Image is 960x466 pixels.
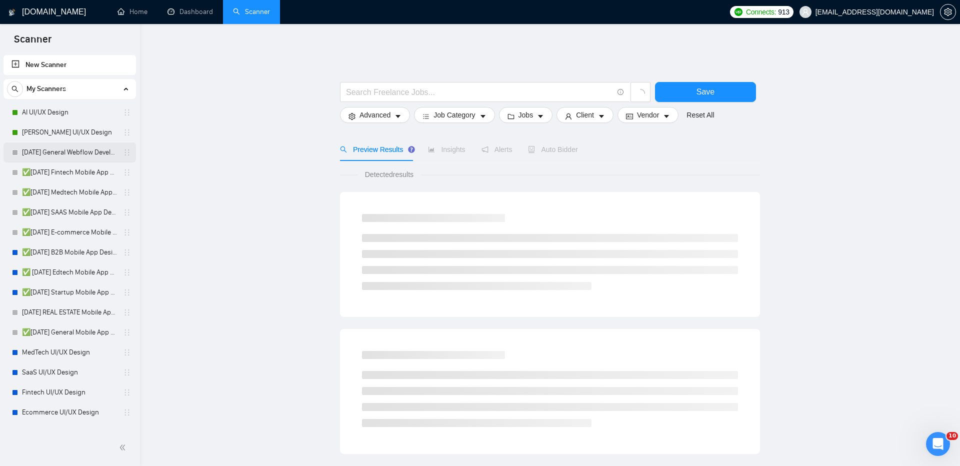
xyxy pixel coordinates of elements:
[576,109,594,120] span: Client
[663,112,670,120] span: caret-down
[22,122,117,142] a: [PERSON_NAME] UI/UX Design
[22,402,117,422] a: Ecommerce UI/UX Design
[686,109,714,120] a: Reset All
[428,145,465,153] span: Insights
[479,112,486,120] span: caret-down
[507,112,514,120] span: folder
[22,102,117,122] a: AI UI/UX Design
[123,148,131,156] span: holder
[499,107,553,123] button: folderJobscaret-down
[22,162,117,182] a: ✅[DATE] Fintech Mobile App Design
[22,202,117,222] a: ✅[DATE] SAAS Mobile App Design
[22,262,117,282] a: ✅ [DATE] Edtech Mobile App Design
[946,432,958,440] span: 10
[537,112,544,120] span: caret-down
[346,86,613,98] input: Search Freelance Jobs...
[626,112,633,120] span: idcard
[340,145,412,153] span: Preview Results
[348,112,355,120] span: setting
[123,228,131,236] span: holder
[556,107,613,123] button: userClientcaret-down
[422,112,429,120] span: bars
[340,146,347,153] span: search
[481,146,488,153] span: notification
[696,85,714,98] span: Save
[123,308,131,316] span: holder
[802,8,809,15] span: user
[22,302,117,322] a: [DATE] REAL ESTATE Mobile App Design
[119,442,129,452] span: double-left
[117,7,147,16] a: homeHome
[598,112,605,120] span: caret-down
[22,282,117,302] a: ✅[DATE] Startup Mobile App Design
[123,348,131,356] span: holder
[7,85,22,92] span: search
[617,89,624,95] span: info-circle
[428,146,435,153] span: area-chart
[636,89,645,98] span: loading
[414,107,494,123] button: barsJob Categorycaret-down
[6,32,59,53] span: Scanner
[3,55,136,75] li: New Scanner
[123,168,131,176] span: holder
[617,107,678,123] button: idcardVendorcaret-down
[528,145,577,153] span: Auto Bidder
[123,368,131,376] span: holder
[655,82,756,102] button: Save
[926,432,950,456] iframe: Intercom live chat
[11,55,128,75] a: New Scanner
[394,112,401,120] span: caret-down
[528,146,535,153] span: robot
[22,422,117,442] a: Education UI/UX Design
[123,208,131,216] span: holder
[123,108,131,116] span: holder
[26,79,66,99] span: My Scanners
[22,342,117,362] a: MedTech UI/UX Design
[123,188,131,196] span: holder
[940,8,955,16] span: setting
[940,8,956,16] a: setting
[22,322,117,342] a: ✅[DATE] General Mobile App Design
[359,109,390,120] span: Advanced
[123,328,131,336] span: holder
[123,128,131,136] span: holder
[22,382,117,402] a: Fintech UI/UX Design
[746,6,776,17] span: Connects:
[518,109,533,120] span: Jobs
[22,142,117,162] a: [DATE] General Webflow Development
[778,6,789,17] span: 913
[22,362,117,382] a: SaaS UI/UX Design
[7,81,23,97] button: search
[407,145,416,154] div: Tooltip anchor
[481,145,512,153] span: Alerts
[940,4,956,20] button: setting
[22,242,117,262] a: ✅[DATE] B2B Mobile App Design
[358,169,420,180] span: Detected results
[123,428,131,436] span: holder
[565,112,572,120] span: user
[123,408,131,416] span: holder
[22,182,117,202] a: ✅[DATE] Medtech Mobile App Design
[22,222,117,242] a: ✅[DATE] E-commerce Mobile App Design
[123,388,131,396] span: holder
[167,7,213,16] a: dashboardDashboard
[123,268,131,276] span: holder
[123,248,131,256] span: holder
[734,8,742,16] img: upwork-logo.png
[433,109,475,120] span: Job Category
[123,288,131,296] span: holder
[340,107,410,123] button: settingAdvancedcaret-down
[233,7,270,16] a: searchScanner
[637,109,659,120] span: Vendor
[8,4,15,20] img: logo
